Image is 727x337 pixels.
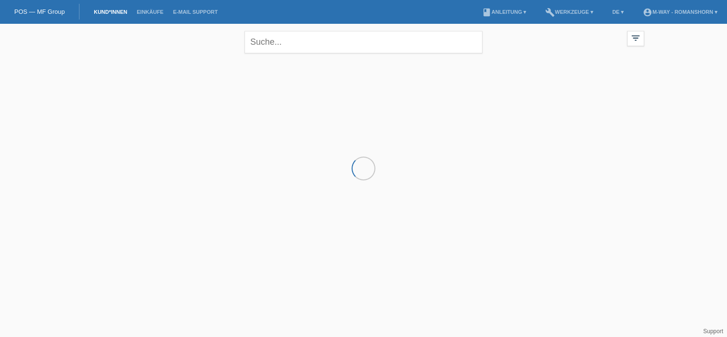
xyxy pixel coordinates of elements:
a: account_circlem-way - Romanshorn ▾ [638,9,722,15]
a: Einkäufe [132,9,168,15]
a: Kund*innen [89,9,132,15]
a: bookAnleitung ▾ [477,9,531,15]
input: Suche... [245,31,482,53]
i: book [482,8,491,17]
a: E-Mail Support [168,9,223,15]
a: DE ▾ [608,9,629,15]
i: account_circle [643,8,652,17]
a: Support [703,328,723,335]
i: filter_list [630,33,641,43]
i: build [545,8,555,17]
a: buildWerkzeuge ▾ [540,9,598,15]
a: POS — MF Group [14,8,65,15]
